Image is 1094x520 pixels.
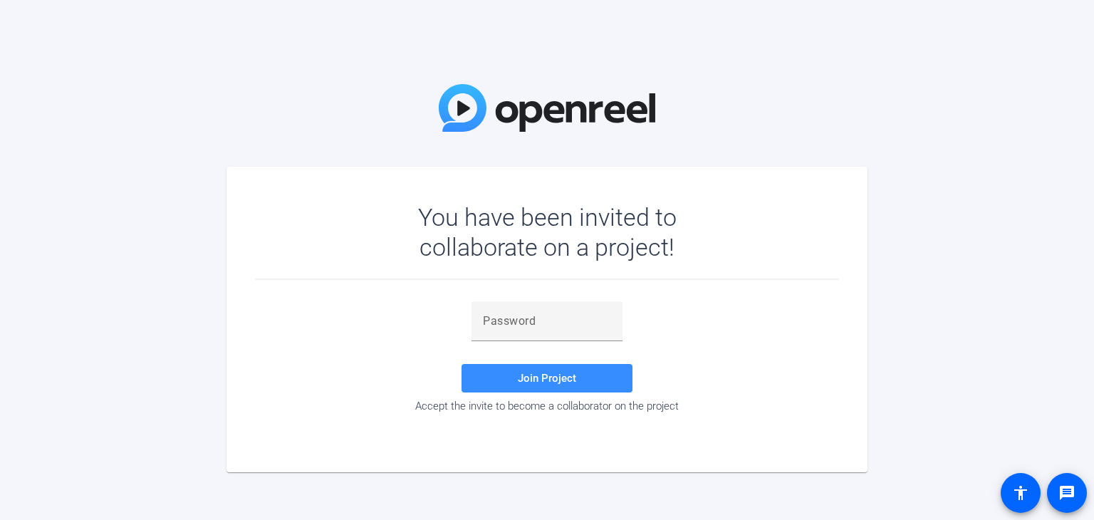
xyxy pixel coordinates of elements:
[439,84,655,132] img: OpenReel Logo
[518,372,576,385] span: Join Project
[1058,484,1075,501] mat-icon: message
[462,364,632,392] button: Join Project
[483,313,611,330] input: Password
[255,400,839,412] div: Accept the invite to become a collaborator on the project
[1012,484,1029,501] mat-icon: accessibility
[377,202,718,262] div: You have been invited to collaborate on a project!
